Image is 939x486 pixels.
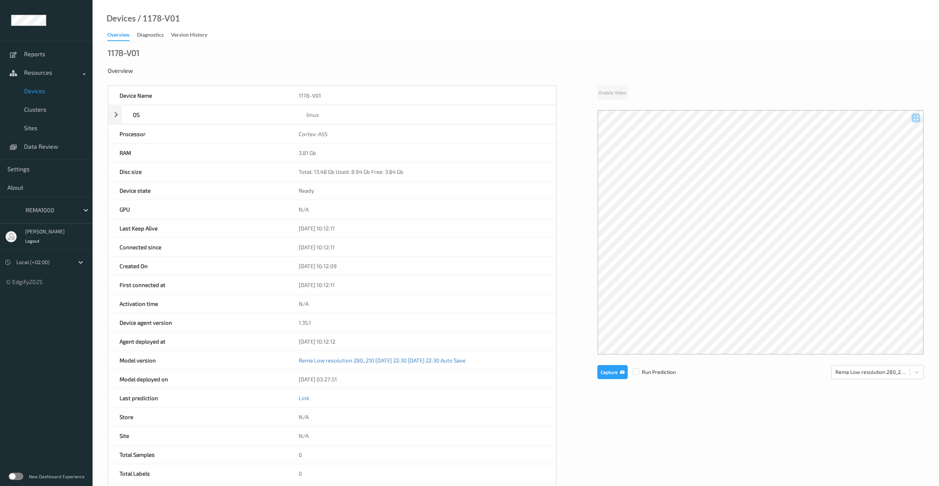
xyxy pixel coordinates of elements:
[171,30,215,40] a: Version History
[628,368,676,376] span: Run Prediction
[108,445,288,464] div: Total Samples
[288,276,556,294] div: [DATE] 10:12:11
[299,395,309,401] a: Link
[108,105,556,124] div: OSlinux
[107,15,136,22] a: Devices
[107,31,130,41] div: Overview
[108,276,288,294] div: First connected at
[137,31,164,40] div: Diagnostics
[288,370,556,388] div: [DATE] 03:27:51
[108,200,288,219] div: GPU
[108,144,288,162] div: RAM
[108,162,288,181] div: Disc size
[108,408,288,426] div: Store
[171,31,207,40] div: Version History
[288,408,556,426] div: N/A
[288,200,556,219] div: N/A
[288,294,556,313] div: N/A
[108,67,924,74] div: Overview
[108,238,288,256] div: Connected since
[108,389,288,407] div: Last prediction
[108,426,288,445] div: Site
[288,238,556,256] div: [DATE] 10:12:11
[108,313,288,332] div: Device agent version
[288,181,556,200] div: Ready
[288,125,556,143] div: Cortex-A55
[288,445,556,464] div: 0
[288,219,556,237] div: [DATE] 10:12:11
[108,351,288,369] div: Model version
[288,426,556,445] div: N/A
[108,181,288,200] div: Device state
[288,464,556,483] div: 0
[597,365,628,379] button: Capture
[137,30,171,40] a: Diagnostics
[288,144,556,162] div: 3.81 Gb
[108,370,288,388] div: Model deployed on
[108,219,288,237] div: Last Keep Alive
[295,105,556,124] div: linux
[299,357,466,364] a: Rema Low resolution 280_210 [DATE] 22:30 [DATE] 22:30 Auto Save
[108,464,288,483] div: Total Labels
[288,332,556,351] div: [DATE] 10:12:12
[108,257,288,275] div: Created On
[108,294,288,313] div: Activation time
[288,313,556,332] div: 1.35.1
[108,86,288,105] div: Device Name
[288,86,556,105] div: 1178-V01
[108,125,288,143] div: Processor
[288,257,556,275] div: [DATE] 10:12:09
[108,49,140,56] div: 1178-V01
[108,332,288,351] div: Agent deployed at
[136,15,180,22] div: / 1178-V01
[597,85,628,99] button: Enable Video
[288,162,556,181] div: Total: 13.48 Gb Used: 8.94 Gb Free: 3.84 Gb
[122,105,295,124] div: OS
[107,30,137,41] a: Overview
